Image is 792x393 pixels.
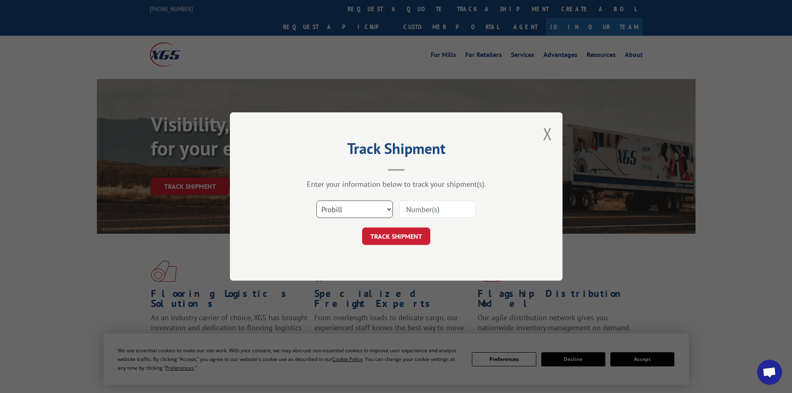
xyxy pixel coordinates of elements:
button: Close modal [543,123,552,145]
div: Open chat [757,360,782,385]
h2: Track Shipment [271,143,521,158]
input: Number(s) [399,200,476,218]
button: TRACK SHIPMENT [362,227,430,245]
div: Enter your information below to track your shipment(s). [271,179,521,189]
